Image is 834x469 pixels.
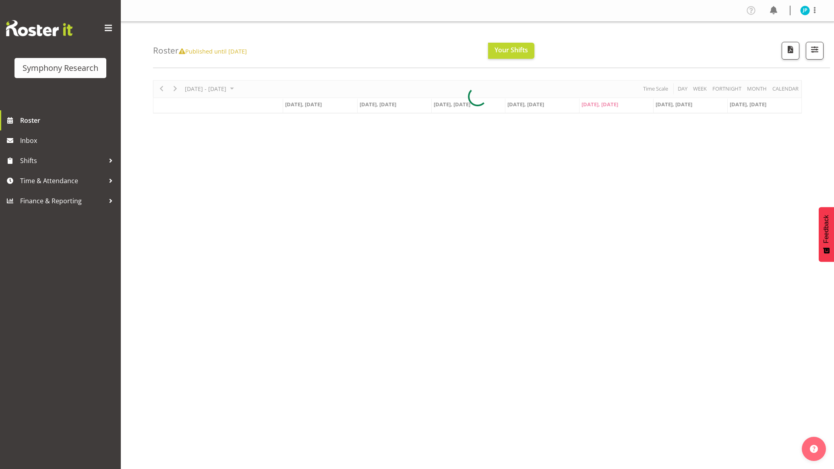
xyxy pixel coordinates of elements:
span: Feedback [823,215,830,243]
button: Your Shifts [488,43,534,59]
span: Shifts [20,155,105,167]
span: Published until [DATE] [179,47,247,55]
div: Symphony Research [23,62,98,74]
span: Your Shifts [495,45,528,54]
img: Rosterit website logo [6,20,72,36]
button: Download a PDF of the roster according to the set date range. [782,42,799,60]
button: Feedback - Show survey [819,207,834,262]
img: help-xxl-2.png [810,445,818,453]
span: Finance & Reporting [20,195,105,207]
button: Filter Shifts [806,42,824,60]
h4: Roster [153,46,247,55]
span: Time & Attendance [20,175,105,187]
img: jake-pringle11873.jpg [800,6,810,15]
span: Roster [20,114,117,126]
span: Inbox [20,134,117,147]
